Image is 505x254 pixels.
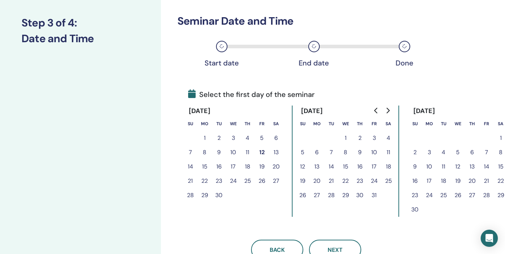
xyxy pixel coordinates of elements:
div: [DATE] [183,106,216,117]
button: 17 [367,160,381,174]
button: 15 [197,160,212,174]
button: 2 [353,131,367,145]
button: 30 [408,202,422,217]
button: 14 [183,160,197,174]
button: 29 [197,188,212,202]
th: Monday [310,117,324,131]
th: Friday [255,117,269,131]
button: 13 [465,160,479,174]
th: Saturday [269,117,283,131]
button: 30 [212,188,226,202]
button: 11 [240,145,255,160]
span: Select the first day of the seminar [188,89,315,100]
button: 13 [310,160,324,174]
button: 3 [422,145,436,160]
div: Open Intercom Messenger [481,230,498,247]
button: 16 [408,174,422,188]
button: 24 [226,174,240,188]
button: 7 [479,145,494,160]
div: Start date [204,59,240,67]
th: Monday [197,117,212,131]
th: Sunday [183,117,197,131]
span: Back [270,246,285,254]
th: Tuesday [436,117,451,131]
th: Tuesday [212,117,226,131]
button: Go to previous month [371,103,382,118]
button: 10 [367,145,381,160]
div: [DATE] [408,106,441,117]
th: Sunday [295,117,310,131]
button: 12 [255,145,269,160]
th: Thursday [353,117,367,131]
button: 5 [255,131,269,145]
button: 4 [381,131,396,145]
th: Wednesday [226,117,240,131]
button: 6 [269,131,283,145]
button: 28 [479,188,494,202]
h3: Date and Time [21,32,139,45]
button: 22 [197,174,212,188]
button: 26 [255,174,269,188]
button: 10 [226,145,240,160]
button: 9 [353,145,367,160]
button: 19 [255,160,269,174]
button: 21 [479,174,494,188]
button: 1 [197,131,212,145]
button: 17 [226,160,240,174]
button: 24 [367,174,381,188]
button: 9 [212,145,226,160]
button: 30 [353,188,367,202]
button: 12 [295,160,310,174]
button: 4 [436,145,451,160]
button: 7 [183,145,197,160]
button: 18 [381,160,396,174]
th: Wednesday [451,117,465,131]
button: 31 [367,188,381,202]
button: 5 [451,145,465,160]
th: Sunday [408,117,422,131]
button: 28 [183,188,197,202]
button: 1 [338,131,353,145]
h3: Seminar Date and Time [177,15,435,28]
div: Done [387,59,422,67]
button: 23 [353,174,367,188]
th: Tuesday [324,117,338,131]
button: 16 [353,160,367,174]
button: 3 [226,131,240,145]
button: 23 [408,188,422,202]
button: 14 [479,160,494,174]
button: 9 [408,160,422,174]
th: Saturday [381,117,396,131]
button: 18 [436,174,451,188]
button: 21 [183,174,197,188]
th: Monday [422,117,436,131]
button: 29 [338,188,353,202]
button: 28 [324,188,338,202]
button: 19 [295,174,310,188]
button: 22 [338,174,353,188]
div: End date [296,59,332,67]
button: 3 [367,131,381,145]
button: 2 [408,145,422,160]
button: 18 [240,160,255,174]
button: 5 [295,145,310,160]
button: 6 [310,145,324,160]
th: Thursday [465,117,479,131]
button: 20 [269,160,283,174]
button: 25 [381,174,396,188]
button: 25 [240,174,255,188]
button: 20 [310,174,324,188]
button: 13 [269,145,283,160]
button: 10 [422,160,436,174]
button: 11 [381,145,396,160]
button: 15 [338,160,353,174]
h3: Step 3 of 4 : [21,16,139,29]
button: 8 [338,145,353,160]
button: 6 [465,145,479,160]
th: Wednesday [338,117,353,131]
th: Friday [367,117,381,131]
button: 2 [212,131,226,145]
button: 27 [465,188,479,202]
button: 14 [324,160,338,174]
th: Friday [479,117,494,131]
